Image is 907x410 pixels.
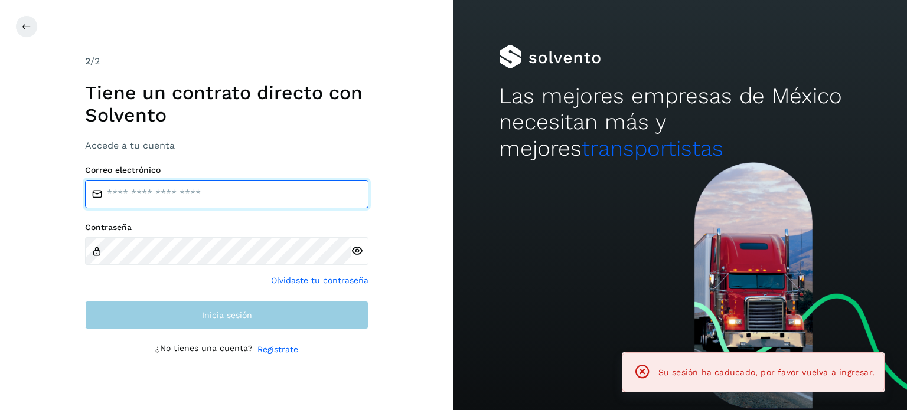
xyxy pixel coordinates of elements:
p: ¿No tienes una cuenta? [155,343,253,356]
span: Inicia sesión [202,311,252,319]
a: Regístrate [257,343,298,356]
a: Olvidaste tu contraseña [271,274,368,287]
h2: Las mejores empresas de México necesitan más y mejores [499,83,862,162]
span: transportistas [582,136,723,161]
h1: Tiene un contrato directo con Solvento [85,81,368,127]
button: Inicia sesión [85,301,368,329]
span: Su sesión ha caducado, por favor vuelva a ingresar. [658,368,875,377]
h3: Accede a tu cuenta [85,140,368,151]
label: Correo electrónico [85,165,368,175]
div: /2 [85,54,368,68]
span: 2 [85,55,90,67]
label: Contraseña [85,222,368,232]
